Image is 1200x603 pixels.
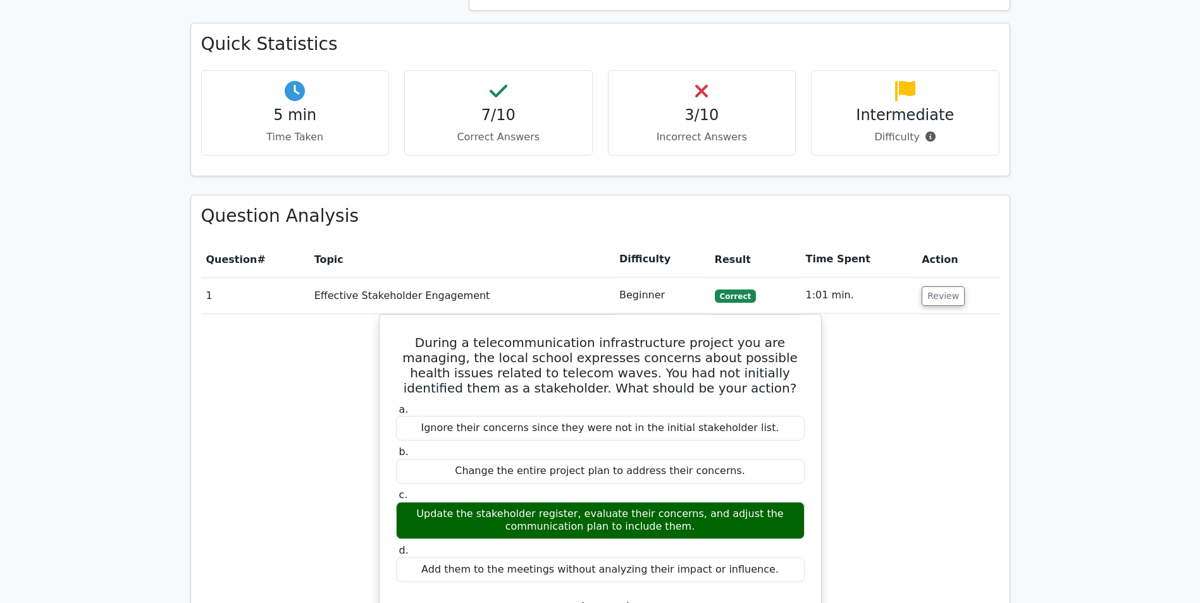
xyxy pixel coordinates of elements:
h4: 7/10 [415,106,582,125]
span: a. [399,403,409,415]
h4: 5 min [212,106,379,125]
p: Time Taken [212,130,379,145]
div: Ignore their concerns since they were not in the initial stakeholder list. [396,416,805,441]
th: Action [917,241,999,277]
p: Correct Answers [415,130,582,145]
td: 1 [201,277,309,314]
th: Result [710,241,801,277]
h5: During a telecommunication infrastructure project you are managing, the local school expresses co... [395,335,806,396]
div: Change the entire project plan to address their concerns. [396,459,805,484]
span: b. [399,446,409,458]
p: Difficulty [822,130,989,145]
td: Beginner [614,277,710,314]
h3: Question Analysis [201,205,999,227]
th: Time Spent [801,241,917,277]
span: d. [399,544,409,556]
th: Topic [309,241,614,277]
p: Incorrect Answers [619,130,786,145]
div: Add them to the meetings without analyzing their impact or influence. [396,557,805,582]
span: c. [399,489,408,501]
div: Update the stakeholder register, evaluate their concerns, and adjust the communication plan to in... [396,502,805,540]
th: Difficulty [614,241,710,277]
h4: 3/10 [619,106,786,125]
span: Question [206,253,257,265]
h4: Intermediate [822,106,989,125]
td: 1:01 min. [801,277,917,314]
h3: Quick Statistics [201,33,999,55]
button: Review [922,286,965,306]
th: # [201,241,309,277]
span: Correct [715,289,756,302]
td: Effective Stakeholder Engagement [309,277,614,314]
